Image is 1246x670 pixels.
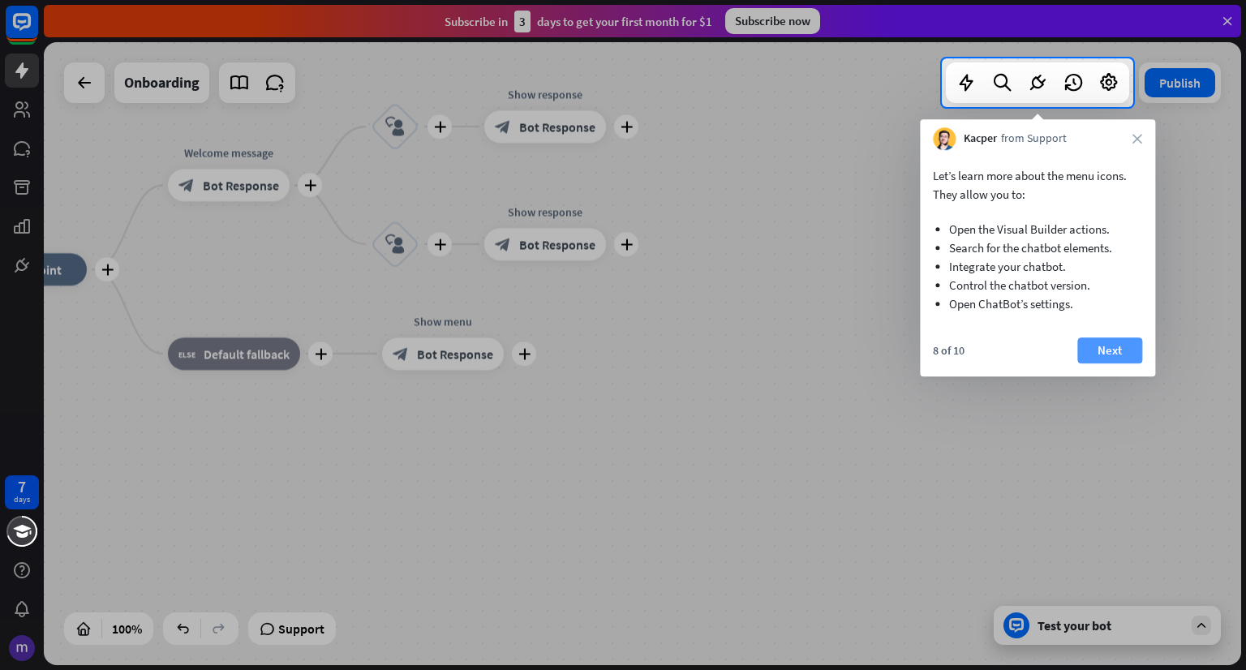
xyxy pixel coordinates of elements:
[1077,337,1142,363] button: Next
[933,343,965,358] div: 8 of 10
[949,220,1126,238] li: Open the Visual Builder actions.
[1132,134,1142,144] i: close
[964,131,997,147] span: Kacper
[949,238,1126,257] li: Search for the chatbot elements.
[949,257,1126,276] li: Integrate your chatbot.
[13,6,62,55] button: Open LiveChat chat widget
[949,294,1126,313] li: Open ChatBot’s settings.
[1001,131,1067,147] span: from Support
[949,276,1126,294] li: Control the chatbot version.
[933,166,1142,204] p: Let’s learn more about the menu icons. They allow you to:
